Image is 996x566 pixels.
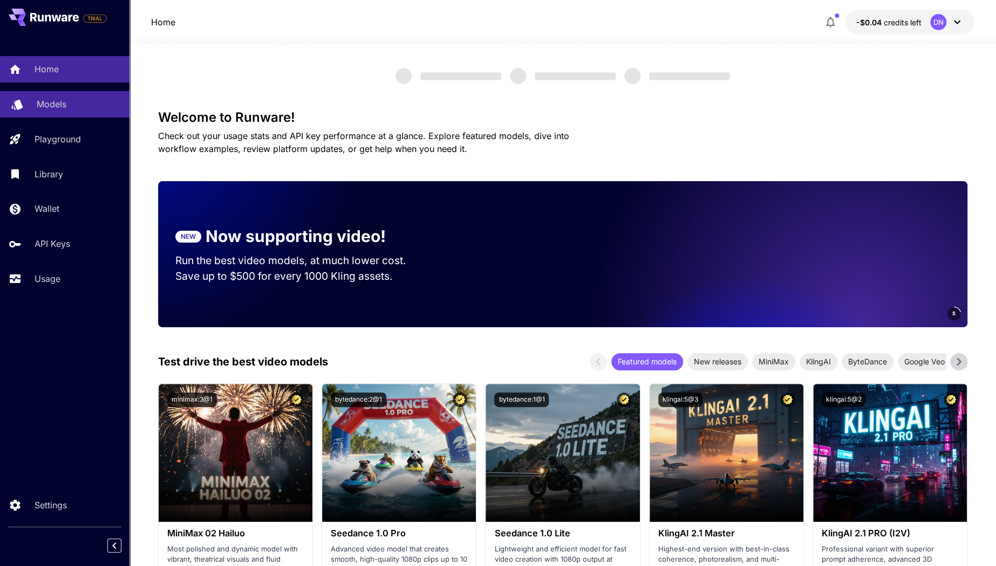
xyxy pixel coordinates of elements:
button: minimax:3@1 [167,392,217,407]
img: alt [813,384,967,522]
span: Google Veo [898,356,951,367]
p: API Keys [35,237,70,250]
img: alt [322,384,476,522]
button: klingai:5@3 [658,392,702,407]
img: alt [159,384,312,522]
h3: MiniMax 02 Hailuo [167,528,304,539]
span: -$0.04 [856,18,884,27]
span: Check out your usage stats and API key performance at a glance. Explore featured models, dive int... [158,130,569,154]
div: Featured models [611,353,683,370]
nav: breadcrumb [151,16,175,29]
span: Featured models [611,356,683,367]
p: Wallet [35,202,59,215]
p: Test drive the best video models [158,354,328,370]
p: Usage [35,272,60,285]
button: klingai:5@2 [822,392,866,407]
span: 5 [952,309,956,317]
div: Collapse sidebar [115,536,129,555]
p: Run the best video models, at much lower cost. [175,253,427,268]
div: Google Veo [898,353,951,370]
img: alt [486,384,639,522]
div: New releases [687,353,748,370]
div: DN [930,14,946,30]
div: ByteDance [842,353,893,370]
span: KlingAI [800,356,837,367]
p: Settings [35,499,67,512]
a: Home [151,16,175,29]
p: Home [35,63,59,75]
span: ByteDance [842,356,893,367]
div: -$0.03955 [856,17,922,28]
p: Playground [35,133,81,146]
span: Add your payment card to enable full platform functionality. [83,12,107,25]
button: Certified Model – Vetted for best performance and includes a commercial license. [453,392,467,407]
button: bytedance:2@1 [331,392,386,407]
button: -$0.03955DN [845,10,974,34]
div: MiniMax [752,353,795,370]
span: TRIAL [84,15,106,23]
p: Now supporting video! [206,224,386,249]
button: Certified Model – Vetted for best performance and includes a commercial license. [289,392,304,407]
span: New releases [687,356,748,367]
button: Collapse sidebar [107,539,121,553]
button: Certified Model – Vetted for best performance and includes a commercial license. [617,392,631,407]
p: Models [37,98,66,111]
h3: Seedance 1.0 Lite [494,528,631,539]
div: KlingAI [800,353,837,370]
span: MiniMax [752,356,795,367]
h3: Seedance 1.0 Pro [331,528,467,539]
img: alt [650,384,803,522]
h3: KlingAI 2.1 Master [658,528,795,539]
p: Library [35,168,63,181]
h3: Welcome to Runware! [158,110,967,125]
h3: KlingAI 2.1 PRO (I2V) [822,528,958,539]
p: NEW [181,232,196,241]
button: Certified Model – Vetted for best performance and includes a commercial license. [944,392,958,407]
p: Save up to $500 for every 1000 Kling assets. [175,268,427,284]
button: bytedance:1@1 [494,392,549,407]
button: Certified Model – Vetted for best performance and includes a commercial license. [780,392,795,407]
span: credits left [884,18,922,27]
